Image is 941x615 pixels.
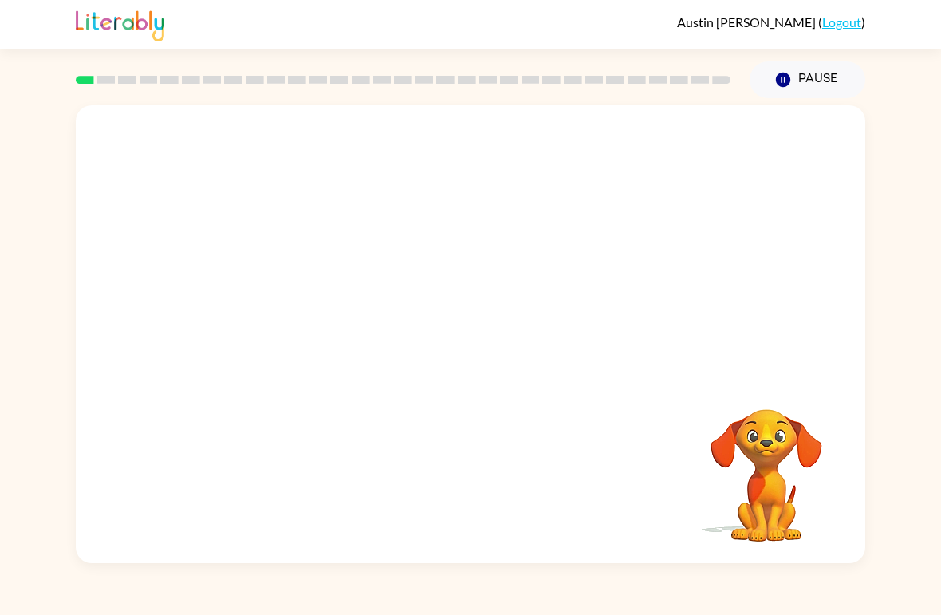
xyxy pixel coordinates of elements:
div: ( ) [677,14,865,30]
img: Literably [76,6,164,41]
span: Austin [PERSON_NAME] [677,14,818,30]
a: Logout [822,14,861,30]
button: Pause [750,61,865,98]
video: Your browser must support playing .mp4 files to use Literably. Please try using another browser. [687,384,846,544]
